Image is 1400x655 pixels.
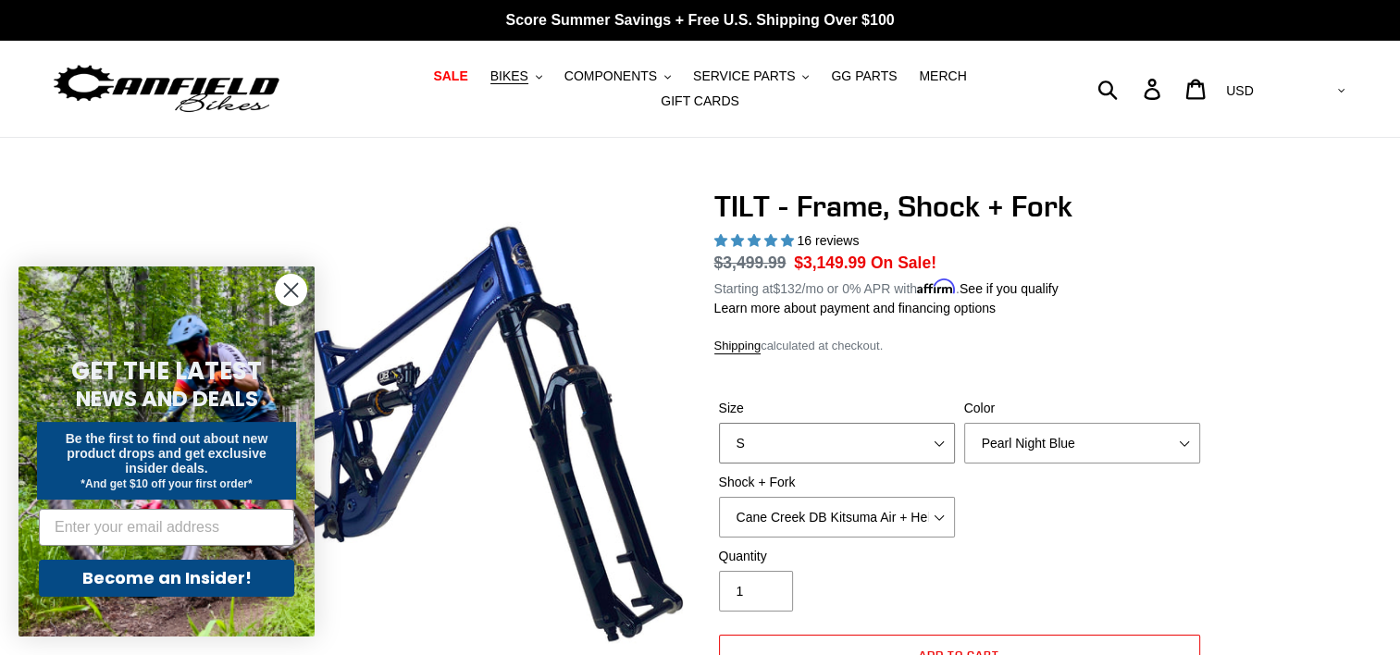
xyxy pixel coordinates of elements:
img: Canfield Bikes [51,60,282,118]
label: Shock + Fork [719,473,955,492]
a: Shipping [714,339,762,354]
span: *And get $10 off your first order* [81,477,252,490]
span: NEWS AND DEALS [76,384,258,414]
span: Be the first to find out about new product drops and get exclusive insider deals. [66,431,268,476]
input: Search [1108,68,1155,109]
button: COMPONENTS [555,64,680,89]
span: BIKES [490,68,528,84]
span: COMPONENTS [564,68,657,84]
p: Starting at /mo or 0% APR with . [714,275,1059,299]
span: On Sale! [871,251,936,275]
a: SALE [424,64,477,89]
span: GG PARTS [831,68,897,84]
button: Become an Insider! [39,560,294,597]
a: GG PARTS [822,64,906,89]
h1: TILT - Frame, Shock + Fork [714,189,1205,224]
label: Size [719,399,955,418]
a: MERCH [910,64,975,89]
span: MERCH [919,68,966,84]
span: SERVICE PARTS [693,68,795,84]
span: $3,149.99 [794,253,866,272]
span: SALE [433,68,467,84]
span: 5.00 stars [714,233,798,248]
div: calculated at checkout. [714,337,1205,355]
span: $132 [773,281,801,296]
a: See if you qualify - Learn more about Affirm Financing (opens in modal) [960,281,1059,296]
label: Quantity [719,547,955,566]
button: Close dialog [275,274,307,306]
a: GIFT CARDS [651,89,749,114]
span: 16 reviews [797,233,859,248]
span: GIFT CARDS [661,93,739,109]
button: SERVICE PARTS [684,64,818,89]
button: BIKES [481,64,551,89]
a: Learn more about payment and financing options [714,301,996,315]
span: Affirm [917,278,956,294]
span: GET THE LATEST [71,354,262,388]
s: $3,499.99 [714,253,787,272]
label: Color [964,399,1200,418]
input: Enter your email address [39,509,294,546]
